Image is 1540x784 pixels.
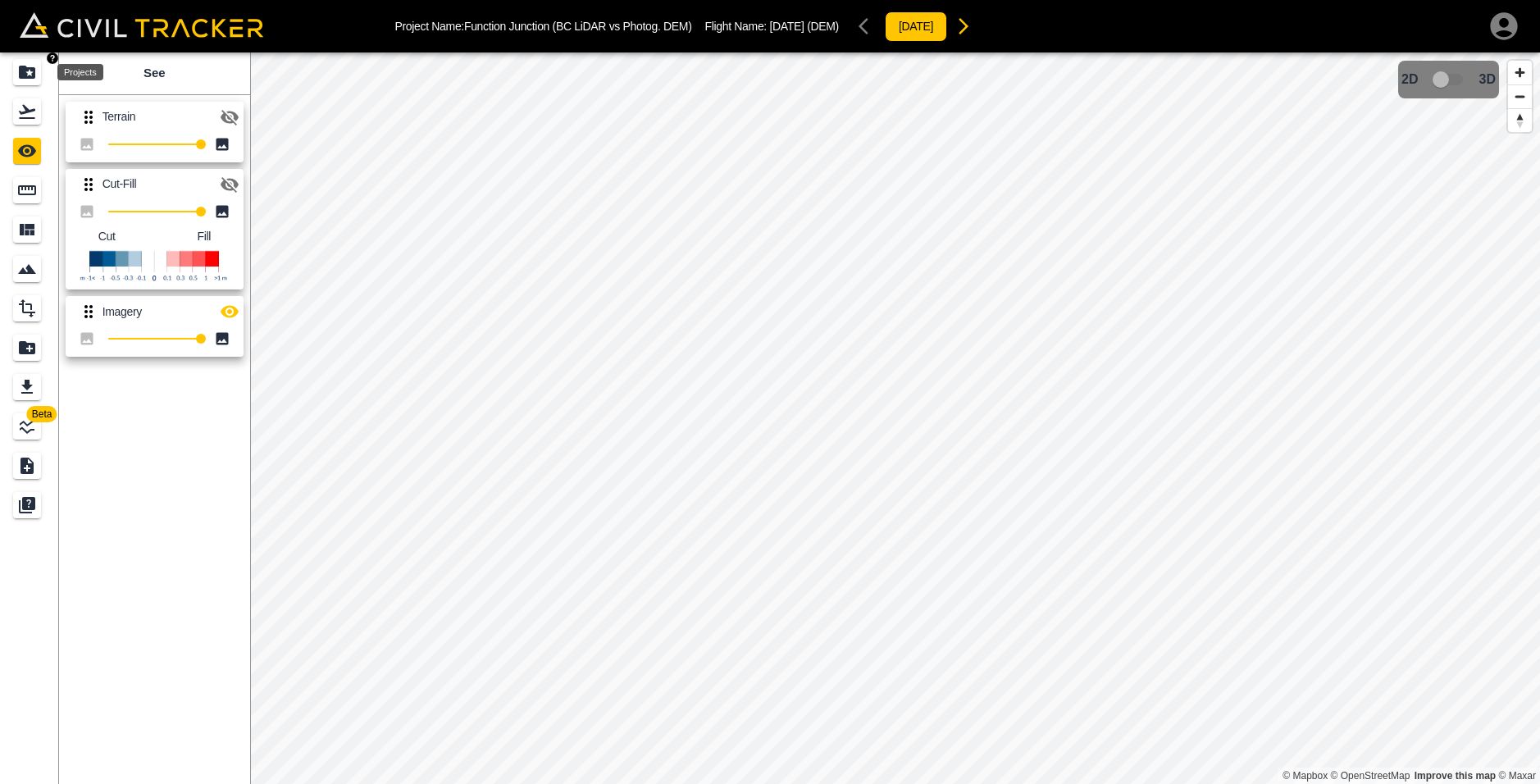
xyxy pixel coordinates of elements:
[1508,108,1532,132] button: Reset bearing to north
[1331,770,1410,782] a: OpenStreetMap
[1479,72,1496,87] span: 3D
[885,11,947,42] button: [DATE]
[1498,770,1536,782] a: Maxar
[1508,61,1532,84] button: Zoom in
[1508,84,1532,108] button: Zoom out
[1425,64,1473,95] span: 3D model not uploaded yet
[769,20,838,33] span: [DATE] (DEM)
[395,20,692,33] p: Project Name: Function Junction (BC LiDAR vs Photog. DEM)
[705,20,839,33] p: Flight Name:
[250,52,1540,784] canvas: Map
[1283,770,1328,782] a: Mapbox
[57,64,103,80] div: Projects
[20,12,263,38] img: Civil Tracker
[1401,72,1418,87] span: 2D
[1415,770,1496,782] a: Map feedback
